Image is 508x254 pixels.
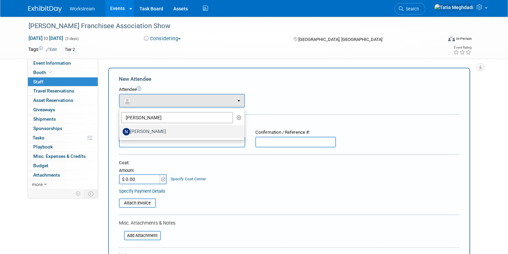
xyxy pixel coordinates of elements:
[28,152,98,161] a: Misc. Expenses & Credits
[394,3,425,15] a: Search
[28,180,98,189] a: more
[33,116,56,122] span: Shipments
[28,115,98,124] a: Shipments
[4,3,331,9] body: Rich Text Area. Press ALT-0 for help.
[28,124,98,133] a: Sponsorships
[119,189,165,194] a: Specify Payment Details
[119,160,459,166] div: Cost:
[63,46,77,53] div: Tier 2
[119,75,459,83] div: New Attendee
[28,77,98,86] a: Staff
[28,6,62,12] img: ExhibitDay
[33,98,73,103] span: Asset Reservations
[404,6,419,11] span: Search
[255,129,336,136] div: Confirmation / Reference #:
[28,171,98,180] a: Attachments
[119,168,168,174] div: Amount
[28,35,63,41] span: [DATE] [DATE]
[298,37,382,42] span: [GEOGRAPHIC_DATA], [GEOGRAPHIC_DATA]
[26,20,434,32] div: [PERSON_NAME] Franchisee Association Show
[28,86,98,96] a: Travel Reservations
[121,112,234,123] input: Search
[119,119,459,126] div: Registration / Ticket Info (optional)
[33,153,86,159] span: Misc. Expenses & Credits
[123,126,238,137] label: [PERSON_NAME]
[434,4,474,11] img: Tatia Meghdadi
[33,60,71,66] span: Event Information
[28,96,98,105] a: Asset Reservations
[70,6,95,11] span: Workstream
[456,36,472,41] div: In-Person
[73,189,84,198] td: Personalize Event Tab Strip
[406,35,472,45] div: Event Format
[171,177,206,181] a: Specify Cost Center
[33,107,55,112] span: Giveaways
[119,219,459,226] div: Misc. Attachments & Notes
[141,35,183,42] button: Considering
[33,126,62,131] span: Sponsorships
[28,68,98,77] a: Booth
[28,105,98,114] a: Giveaways
[46,47,57,52] a: Edit
[33,88,74,93] span: Travel Reservations
[84,189,98,198] td: Toggle Event Tabs
[33,144,53,149] span: Playbook
[33,163,48,168] span: Budget
[33,135,44,140] span: Tasks
[33,79,43,84] span: Staff
[43,36,49,41] span: to
[448,36,455,41] img: Format-Inperson.png
[33,172,60,178] span: Attachments
[28,161,98,170] a: Budget
[28,133,98,142] a: Tasks
[65,37,79,41] span: (3 days)
[119,86,459,93] div: Attendee
[28,142,98,151] a: Playbook
[32,182,43,187] span: more
[28,59,98,68] a: Event Information
[28,46,57,54] td: Tags
[453,46,471,49] div: Event Rating
[49,70,52,74] i: Booth reservation complete
[123,128,130,135] img: N.jpg
[33,70,54,75] span: Booth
